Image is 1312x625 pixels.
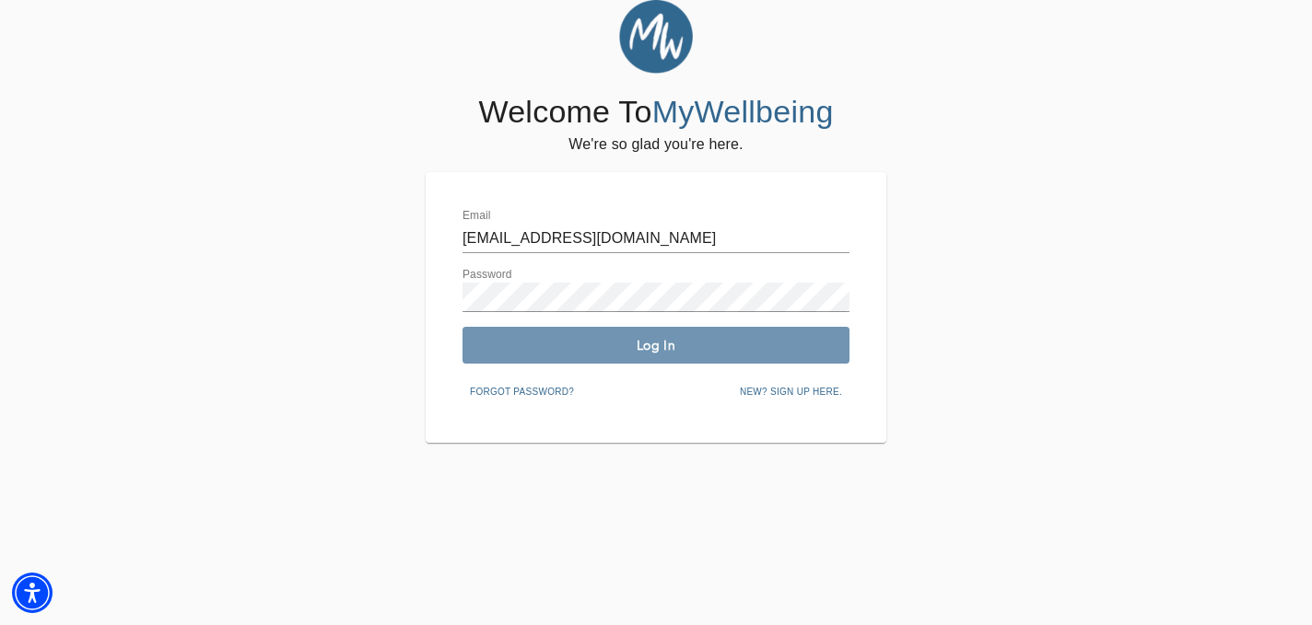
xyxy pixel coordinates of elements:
h6: We're so glad you're here. [568,132,743,157]
button: New? Sign up here. [732,378,849,406]
label: Password [463,270,512,281]
button: Forgot password? [463,378,581,406]
label: Email [463,211,491,222]
span: New? Sign up here. [740,384,842,400]
div: Accessibility Menu [12,573,53,613]
button: Log In [463,327,849,364]
span: MyWellbeing [652,94,834,129]
span: Log In [470,337,842,354]
span: Forgot password? [470,384,574,400]
h4: Welcome To [478,93,833,132]
a: Forgot password? [463,383,581,398]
